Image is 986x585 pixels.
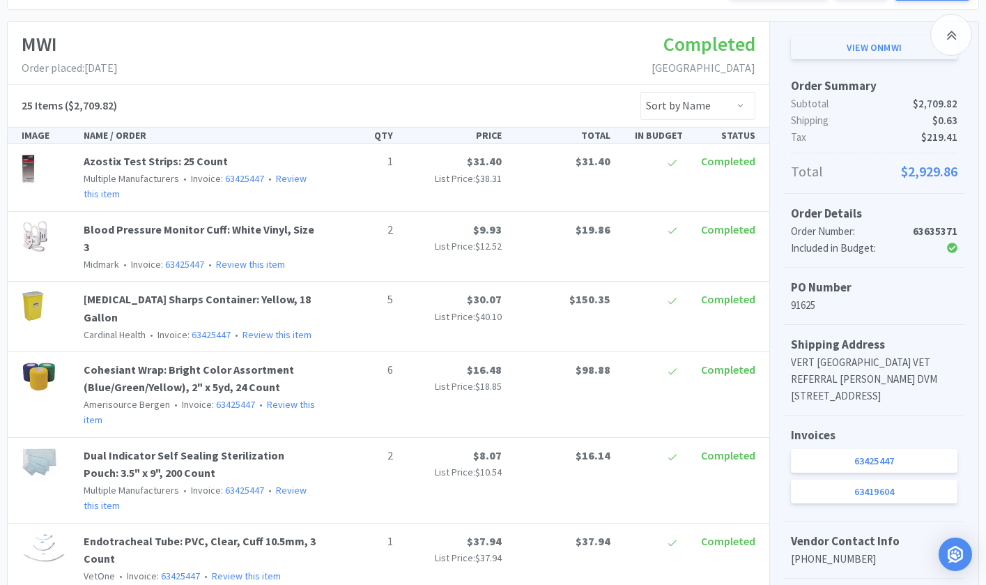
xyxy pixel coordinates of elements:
a: 63425447 [165,258,204,271]
a: Review this item [212,570,281,582]
h5: Vendor Contact Info [791,532,957,551]
img: 4c59dfd0ae1749f8bbd8aaba76d437c3_484031.png [22,533,66,563]
span: • [233,328,240,341]
span: • [172,398,180,411]
span: 25 Items [22,98,63,112]
div: TOTAL [507,128,616,143]
p: List Price: [404,171,502,186]
p: 2 [332,447,393,465]
span: Completed [663,31,755,56]
img: e08a5032c8b04367989ac4e2b0f78a83_13205.png [22,153,35,183]
img: 597aa4fa0f554ce2be37202312210ab8_274511.png [22,361,56,392]
span: $18.85 [475,380,502,393]
span: $2,709.82 [913,96,957,112]
p: List Price: [404,464,502,480]
div: NAME / ORDER [78,128,326,143]
p: Tax [791,129,957,146]
a: 63425447 [791,449,957,473]
a: Blood Pressure Monitor Cuff: White Vinyl, Size 3 [84,222,314,254]
span: Invoice: [146,328,231,341]
a: Review this item [242,328,311,341]
p: Subtotal [791,96,957,112]
span: $37.94 [467,534,502,548]
span: $219.41 [921,129,957,146]
p: 1 [332,533,393,551]
span: $31.40 [576,154,610,168]
span: Invoice: [179,172,264,185]
div: IN BUDGET [616,128,688,143]
div: QTY [326,128,399,143]
h5: Invoices [791,426,957,445]
h5: Order Details [791,204,957,223]
a: 63425447 [192,328,231,341]
a: Cohesiant Wrap: Bright Color Assortment (Blue/Green/Yellow), 2" x 5yd, 24 Count [84,363,294,395]
div: Included in Budget: [791,240,902,257]
h1: MWI [22,29,118,60]
span: • [117,570,125,582]
span: • [181,484,189,496]
span: $9.93 [473,222,502,236]
p: VERT [GEOGRAPHIC_DATA] VET REFERRAL [PERSON_NAME] DVM [STREET_ADDRESS] [791,354,957,404]
span: Cardinal Health [84,328,146,341]
span: $19.86 [576,222,610,236]
p: Order placed: [DATE] [22,59,118,77]
a: View onMWI [791,36,957,59]
span: • [257,398,265,411]
span: • [266,172,274,185]
span: Completed [701,363,755,377]
span: $40.10 [475,310,502,323]
h5: ($2,709.82) [22,97,117,115]
p: 91625 [791,297,957,314]
span: $2,929.86 [901,160,957,183]
p: Total [791,160,957,183]
div: PRICE [399,128,507,143]
span: • [148,328,155,341]
span: $98.88 [576,363,610,377]
p: 2 [332,221,393,239]
span: $12.52 [475,240,502,252]
a: Azostix Test Strips: 25 Count [84,154,228,168]
p: [GEOGRAPHIC_DATA] [652,59,755,77]
p: Shipping [791,112,957,129]
h5: Order Summary [791,77,957,96]
div: Open Intercom Messenger [939,538,972,571]
span: • [181,172,189,185]
a: Review this item [216,258,285,271]
strong: 63635371 [913,225,957,238]
span: $16.14 [576,448,610,462]
a: 63419604 [791,480,957,503]
img: dbdda2283d4d4988b6027c62688bd5e3_13398.png [22,221,49,252]
div: STATUS [688,128,761,143]
span: Completed [701,448,755,462]
p: [PHONE_NUMBER] [791,551,957,568]
span: $0.63 [932,112,957,129]
span: • [202,570,210,582]
p: List Price: [404,238,502,254]
p: List Price: [404,309,502,324]
p: List Price: [404,379,502,394]
a: Endotracheal Tube: PVC, Clear, Cuff 10.5mm, 3 Count [84,534,316,566]
a: Dual Indicator Self Sealing Sterilization Pouch: 3.5" x 9", 200 Count [84,448,284,480]
span: $31.40 [467,154,502,168]
span: Amerisource Bergen [84,398,170,411]
span: • [266,484,274,496]
a: 63425447 [225,484,264,496]
div: IMAGE [16,128,78,143]
h5: Shipping Address [791,335,957,354]
span: Multiple Manufacturers [84,484,179,496]
a: 63425447 [161,570,200,582]
span: Invoice: [115,570,200,582]
span: Invoice: [119,258,204,271]
h5: PO Number [791,278,957,297]
p: 1 [332,153,393,171]
span: Invoice: [170,398,255,411]
span: Invoice: [179,484,264,496]
a: 63425447 [216,398,255,411]
span: VetOne [84,570,115,582]
span: Completed [701,534,755,548]
p: 5 [332,291,393,309]
span: Completed [701,292,755,306]
span: $150.35 [569,292,610,306]
span: $8.07 [473,448,502,462]
span: $38.31 [475,172,502,185]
